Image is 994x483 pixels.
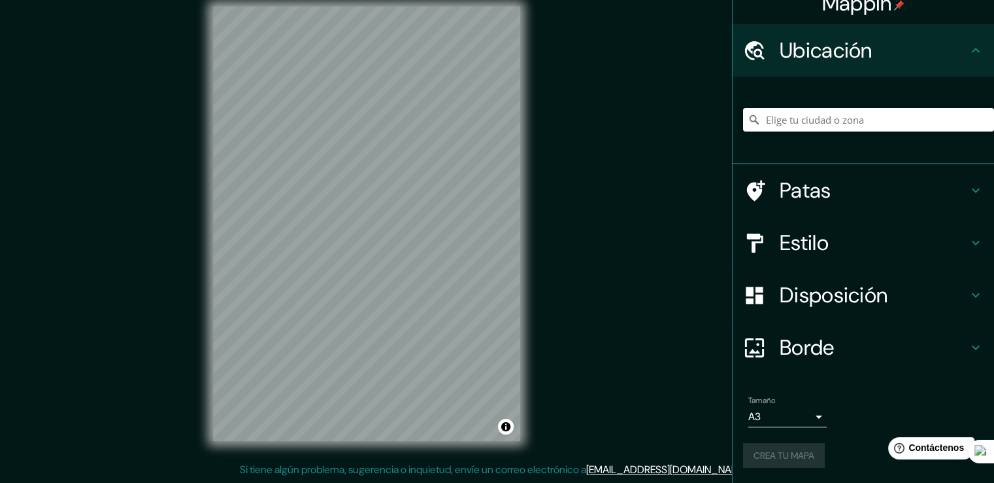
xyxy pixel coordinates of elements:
font: A3 [748,410,761,423]
input: Elige tu ciudad o zona [743,108,994,132]
canvas: Mapa [213,7,520,441]
div: Ubicación [733,24,994,77]
font: Ubicación [780,37,872,64]
iframe: Lanzador de widgets de ayuda [878,432,980,469]
div: Borde [733,321,994,374]
div: Patas [733,164,994,217]
button: Activar o desactivar atribución [498,419,514,435]
font: Disposición [780,281,887,309]
div: Disposición [733,269,994,321]
div: Estilo [733,217,994,269]
div: A3 [748,406,827,427]
font: Tamaño [748,395,775,406]
font: Estilo [780,229,829,257]
font: Borde [780,334,835,361]
font: Si tiene algún problema, sugerencia o inquietud, envíe un correo electrónico a [240,463,586,476]
a: [EMAIL_ADDRESS][DOMAIN_NAME] [586,463,748,476]
font: Patas [780,177,831,204]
